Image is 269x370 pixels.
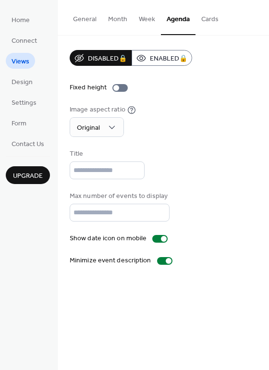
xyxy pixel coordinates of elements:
span: Settings [12,98,37,108]
a: Contact Us [6,136,50,151]
div: Fixed height [70,83,107,93]
a: Connect [6,32,43,48]
div: Title [70,149,143,159]
a: Form [6,115,32,131]
span: Upgrade [13,171,43,181]
span: Form [12,119,26,129]
div: Show date icon on mobile [70,234,147,244]
div: Image aspect ratio [70,105,125,115]
span: Home [12,15,30,25]
span: Original [77,122,100,135]
a: Home [6,12,36,27]
div: Max number of events to display [70,191,168,201]
div: Minimize event description [70,256,151,266]
button: Upgrade [6,166,50,184]
span: Contact Us [12,139,44,149]
a: Settings [6,94,42,110]
span: Design [12,77,33,87]
a: Design [6,74,38,89]
a: Views [6,53,35,69]
span: Connect [12,36,37,46]
span: Views [12,57,29,67]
